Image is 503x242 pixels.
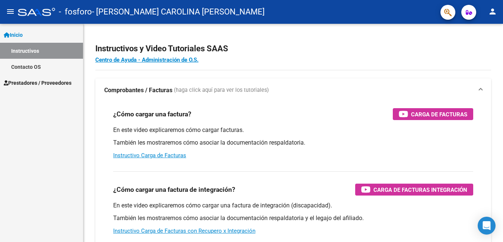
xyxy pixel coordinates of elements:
[113,139,473,147] p: También les mostraremos cómo asociar la documentación respaldatoria.
[355,184,473,196] button: Carga de Facturas Integración
[104,86,172,94] strong: Comprobantes / Facturas
[6,7,15,16] mat-icon: menu
[4,79,71,87] span: Prestadores / Proveedores
[113,201,473,210] p: En este video explicaremos cómo cargar una factura de integración (discapacidad).
[113,126,473,134] p: En este video explicaremos cómo cargar facturas.
[174,86,269,94] span: (haga click aquí para ver los tutoriales)
[411,110,467,119] span: Carga de Facturas
[113,184,235,195] h3: ¿Cómo cargar una factura de integración?
[393,108,473,120] button: Carga de Facturas
[4,31,23,39] span: Inicio
[478,217,496,235] div: Open Intercom Messenger
[95,78,491,102] mat-expansion-panel-header: Comprobantes / Facturas (haga click aquí para ver los tutoriales)
[113,214,473,222] p: También les mostraremos cómo asociar la documentación respaldatoria y el legajo del afiliado.
[488,7,497,16] mat-icon: person
[95,57,198,63] a: Centro de Ayuda - Administración de O.S.
[92,4,265,20] span: - [PERSON_NAME] CAROLINA [PERSON_NAME]
[59,4,92,20] span: - fosforo
[95,42,491,56] h2: Instructivos y Video Tutoriales SAAS
[113,228,255,234] a: Instructivo Carga de Facturas con Recupero x Integración
[113,109,191,119] h3: ¿Cómo cargar una factura?
[113,152,186,159] a: Instructivo Carga de Facturas
[373,185,467,194] span: Carga de Facturas Integración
